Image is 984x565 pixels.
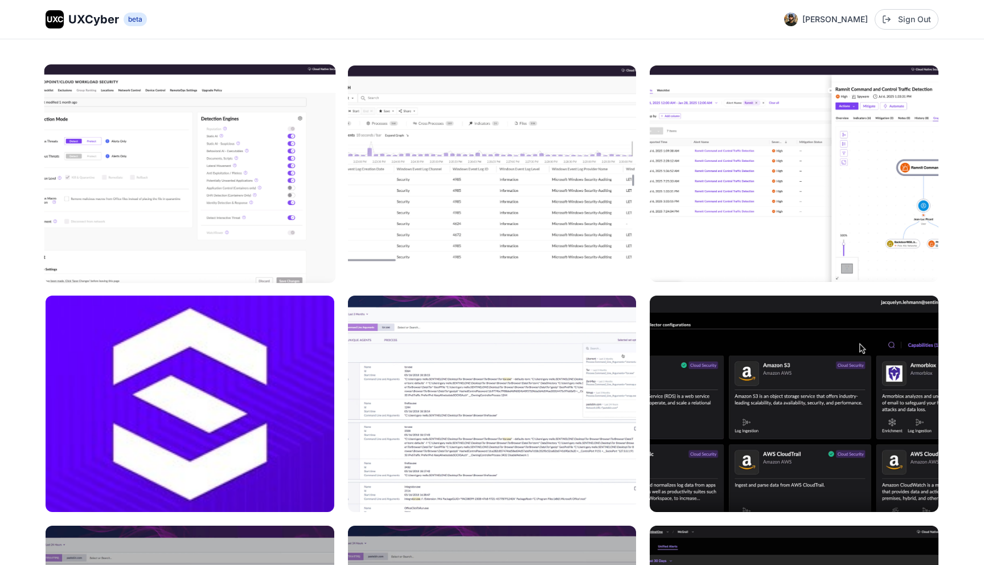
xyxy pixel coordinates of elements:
[47,14,63,25] span: UXC
[46,10,147,28] a: UXCUXCyberbeta
[348,296,637,512] img: Sentinelone image 5
[784,13,798,26] img: Profile
[46,296,334,512] img: Sentinelone image 4
[802,14,868,25] span: [PERSON_NAME]
[124,13,147,26] span: beta
[68,11,119,27] span: UXCyber
[650,65,938,282] img: Sentinelone image 3
[44,64,335,283] img: Sentinelone image 1
[348,65,637,282] img: Sentinelone image 2
[875,9,938,30] button: Sign Out
[650,296,938,512] img: Sentinelone image 6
